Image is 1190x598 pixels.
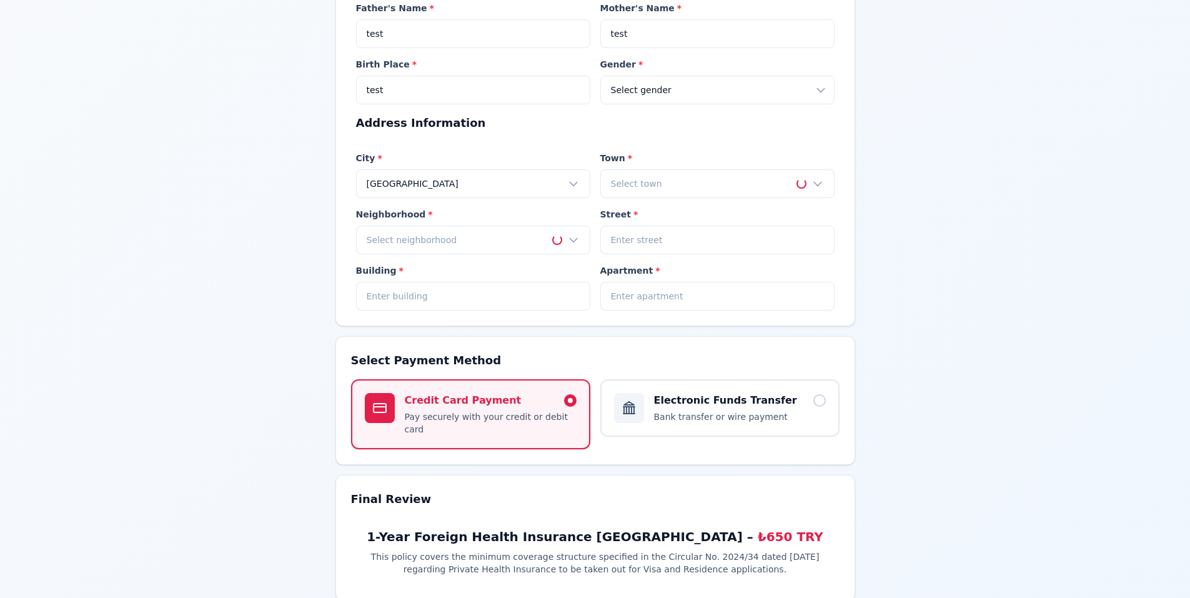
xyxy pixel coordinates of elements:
[654,411,826,423] p: Bank transfer or wire payment
[758,529,823,544] span: ₺ 650 TRY
[351,491,840,508] h3: Final Review
[356,2,590,14] label: Father's Name
[356,114,835,132] h3: Address Information
[600,58,835,71] label: Gender
[600,282,835,311] input: Enter apartment
[356,58,590,71] label: Birth Place
[356,76,590,104] input: Enter birth place
[600,152,835,164] label: Town
[405,411,577,436] p: Pay securely with your credit or debit card
[405,393,522,408] h4: Credit Card Payment
[351,528,840,546] h4: 1-Year Foreign Health Insurance [GEOGRAPHIC_DATA] –
[600,2,835,14] label: Mother's Name
[356,152,590,164] label: City
[600,226,835,254] input: Enter street
[367,177,459,190] span: [GEOGRAPHIC_DATA]
[367,234,457,246] span: Select neighborhood
[356,282,590,311] input: Enter building
[356,208,590,221] label: Neighborhood
[600,264,835,277] label: Apartment
[356,19,590,48] input: Enter father's name
[351,352,840,369] h3: Select Payment Method
[611,177,662,190] span: Select town
[654,393,797,408] h4: Electronic Funds Transfer
[356,264,590,277] label: Building
[600,19,835,48] input: Enter mother's name
[351,551,840,576] p: This policy covers the minimum coverage structure specified in the Circular No. 2024/34 dated [DA...
[600,208,835,221] label: Street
